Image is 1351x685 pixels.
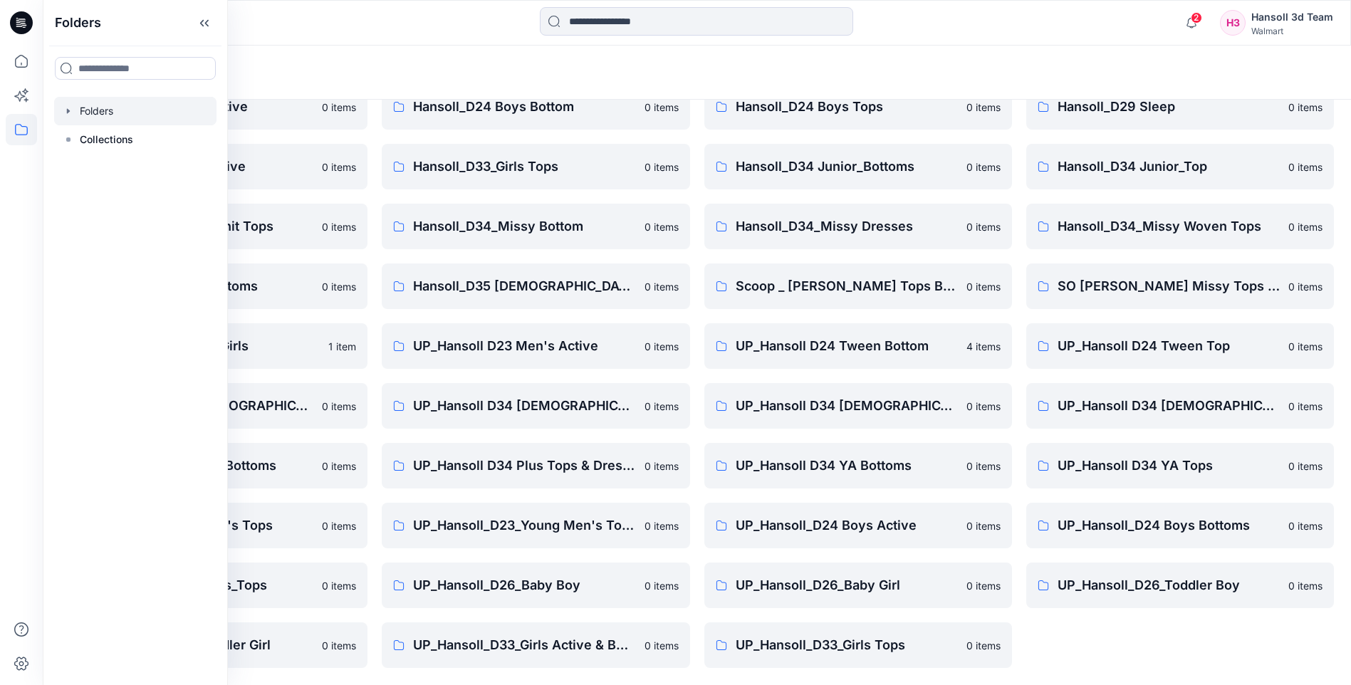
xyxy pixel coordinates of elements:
[966,638,1001,653] p: 0 items
[413,396,635,416] p: UP_Hansoll D34 [DEMOGRAPHIC_DATA] Bottoms
[1026,84,1334,130] a: Hansoll_D29 Sleep0 items
[1191,12,1202,23] span: 2
[80,131,133,148] p: Collections
[382,323,689,369] a: UP_Hansoll D23 Men's Active0 items
[704,144,1012,189] a: Hansoll_D34 Junior_Bottoms0 items
[645,399,679,414] p: 0 items
[322,100,356,115] p: 0 items
[322,518,356,533] p: 0 items
[1058,396,1280,416] p: UP_Hansoll D34 [DEMOGRAPHIC_DATA] Knit Tops
[1058,575,1280,595] p: UP_Hansoll_D26_Toddler Boy
[736,216,958,236] p: Hansoll_D34_Missy Dresses
[966,339,1001,354] p: 4 items
[1026,563,1334,608] a: UP_Hansoll_D26_Toddler Boy0 items
[1251,9,1333,26] div: Hansoll 3d Team
[645,518,679,533] p: 0 items
[1288,518,1323,533] p: 0 items
[413,575,635,595] p: UP_Hansoll_D26_Baby Boy
[704,443,1012,488] a: UP_Hansoll D34 YA Bottoms0 items
[413,276,635,296] p: Hansoll_D35 [DEMOGRAPHIC_DATA] Plus Top & Dresses
[704,383,1012,429] a: UP_Hansoll D34 [DEMOGRAPHIC_DATA] Dresses0 items
[645,578,679,593] p: 0 items
[966,399,1001,414] p: 0 items
[645,459,679,474] p: 0 items
[413,456,635,476] p: UP_Hansoll D34 Plus Tops & Dresses
[413,635,635,655] p: UP_Hansoll_D33_Girls Active & Bottoms
[322,459,356,474] p: 0 items
[1288,160,1323,174] p: 0 items
[1058,516,1280,535] p: UP_Hansoll_D24 Boys Bottoms
[704,563,1012,608] a: UP_Hansoll_D26_Baby Girl0 items
[382,204,689,249] a: Hansoll_D34_Missy Bottom0 items
[1251,26,1333,36] div: Walmart
[704,622,1012,668] a: UP_Hansoll_D33_Girls Tops0 items
[1058,276,1280,296] p: SO [PERSON_NAME] Missy Tops Bottoms Dresses
[382,563,689,608] a: UP_Hansoll_D26_Baby Boy0 items
[704,503,1012,548] a: UP_Hansoll_D24 Boys Active0 items
[1026,383,1334,429] a: UP_Hansoll D34 [DEMOGRAPHIC_DATA] Knit Tops0 items
[322,638,356,653] p: 0 items
[382,263,689,309] a: Hansoll_D35 [DEMOGRAPHIC_DATA] Plus Top & Dresses0 items
[1288,578,1323,593] p: 0 items
[966,160,1001,174] p: 0 items
[966,279,1001,294] p: 0 items
[704,323,1012,369] a: UP_Hansoll D24 Tween Bottom4 items
[736,157,958,177] p: Hansoll_D34 Junior_Bottoms
[1288,339,1323,354] p: 0 items
[322,578,356,593] p: 0 items
[736,336,958,356] p: UP_Hansoll D24 Tween Bottom
[704,204,1012,249] a: Hansoll_D34_Missy Dresses0 items
[413,336,635,356] p: UP_Hansoll D23 Men's Active
[736,97,958,117] p: Hansoll_D24 Boys Tops
[1058,336,1280,356] p: UP_Hansoll D24 Tween Top
[322,399,356,414] p: 0 items
[322,160,356,174] p: 0 items
[1026,503,1334,548] a: UP_Hansoll_D24 Boys Bottoms0 items
[328,339,356,354] p: 1 item
[1026,263,1334,309] a: SO [PERSON_NAME] Missy Tops Bottoms Dresses0 items
[966,578,1001,593] p: 0 items
[382,84,689,130] a: Hansoll_D24 Boys Bottom0 items
[1288,219,1323,234] p: 0 items
[645,638,679,653] p: 0 items
[704,263,1012,309] a: Scoop _ [PERSON_NAME] Tops Bottoms Dresses0 items
[736,396,958,416] p: UP_Hansoll D34 [DEMOGRAPHIC_DATA] Dresses
[1058,97,1280,117] p: Hansoll_D29 Sleep
[1288,279,1323,294] p: 0 items
[736,635,958,655] p: UP_Hansoll_D33_Girls Tops
[1058,157,1280,177] p: Hansoll_D34 Junior_Top
[736,575,958,595] p: UP_Hansoll_D26_Baby Girl
[1058,456,1280,476] p: UP_Hansoll D34 YA Tops
[1220,10,1246,36] div: H3
[1288,100,1323,115] p: 0 items
[382,383,689,429] a: UP_Hansoll D34 [DEMOGRAPHIC_DATA] Bottoms0 items
[382,144,689,189] a: Hansoll_D33_Girls Tops0 items
[966,518,1001,533] p: 0 items
[736,276,958,296] p: Scoop _ [PERSON_NAME] Tops Bottoms Dresses
[382,503,689,548] a: UP_Hansoll_D23_Young Men's Tops0 items
[413,216,635,236] p: Hansoll_D34_Missy Bottom
[1026,144,1334,189] a: Hansoll_D34 Junior_Top0 items
[413,157,635,177] p: Hansoll_D33_Girls Tops
[645,339,679,354] p: 0 items
[413,516,635,535] p: UP_Hansoll_D23_Young Men's Tops
[1026,323,1334,369] a: UP_Hansoll D24 Tween Top0 items
[1058,216,1280,236] p: Hansoll_D34_Missy Woven Tops
[966,100,1001,115] p: 0 items
[645,279,679,294] p: 0 items
[1288,459,1323,474] p: 0 items
[413,97,635,117] p: Hansoll_D24 Boys Bottom
[1026,443,1334,488] a: UP_Hansoll D34 YA Tops0 items
[736,456,958,476] p: UP_Hansoll D34 YA Bottoms
[645,160,679,174] p: 0 items
[704,84,1012,130] a: Hansoll_D24 Boys Tops0 items
[736,516,958,535] p: UP_Hansoll_D24 Boys Active
[966,459,1001,474] p: 0 items
[382,622,689,668] a: UP_Hansoll_D33_Girls Active & Bottoms0 items
[322,279,356,294] p: 0 items
[382,443,689,488] a: UP_Hansoll D34 Plus Tops & Dresses0 items
[645,100,679,115] p: 0 items
[1026,204,1334,249] a: Hansoll_D34_Missy Woven Tops0 items
[322,219,356,234] p: 0 items
[966,219,1001,234] p: 0 items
